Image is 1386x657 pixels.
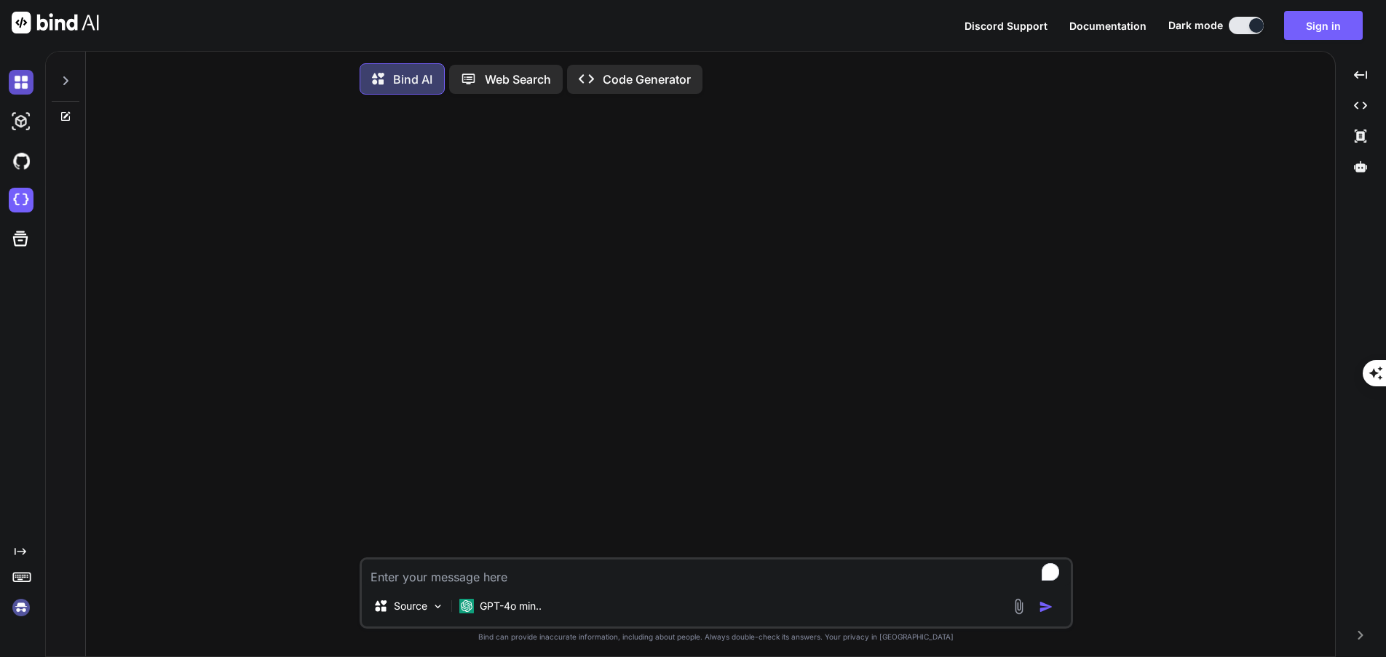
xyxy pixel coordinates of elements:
[362,560,1071,586] textarea: To enrich screen reader interactions, please activate Accessibility in Grammarly extension settings
[12,12,99,33] img: Bind AI
[1168,18,1223,33] span: Dark mode
[485,71,551,88] p: Web Search
[480,599,542,613] p: GPT-4o min..
[9,70,33,95] img: darkChat
[965,20,1048,32] span: Discord Support
[965,18,1048,33] button: Discord Support
[360,632,1073,642] p: Bind can provide inaccurate information, including about people. Always double-check its answers....
[393,71,432,88] p: Bind AI
[603,71,691,88] p: Code Generator
[459,599,474,613] img: GPT-4o mini
[9,109,33,134] img: darkAi-studio
[1284,11,1363,40] button: Sign in
[1010,598,1027,615] img: attachment
[9,188,33,212] img: cloudideIcon
[9,595,33,620] img: signin
[432,600,444,613] img: Pick Models
[1039,600,1053,614] img: icon
[394,599,427,613] p: Source
[1069,18,1147,33] button: Documentation
[1069,20,1147,32] span: Documentation
[9,148,33,173] img: githubDark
